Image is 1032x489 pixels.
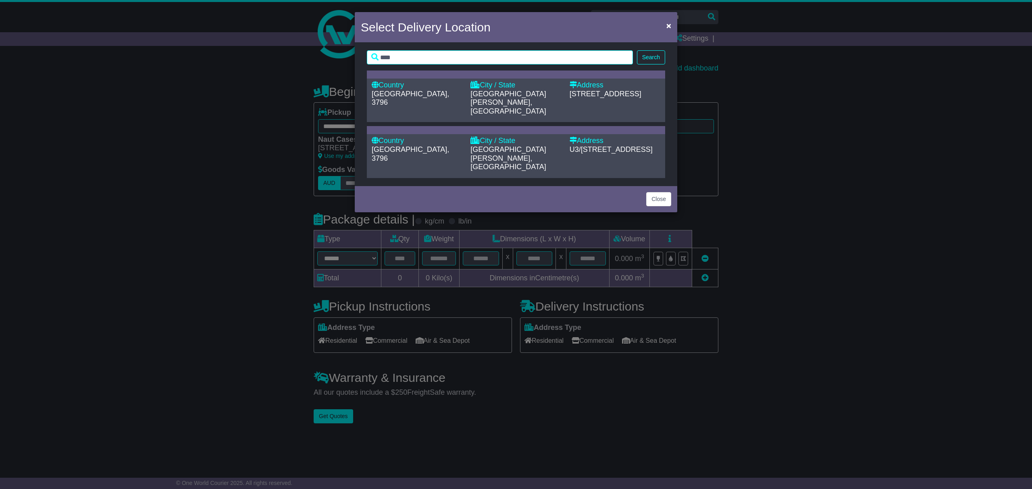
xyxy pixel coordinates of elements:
[372,81,462,90] div: Country
[372,137,462,145] div: Country
[637,50,665,64] button: Search
[570,90,641,98] span: [STREET_ADDRESS]
[570,81,660,90] div: Address
[646,192,671,206] button: Close
[570,137,660,145] div: Address
[361,18,491,36] h4: Select Delivery Location
[372,145,449,162] span: [GEOGRAPHIC_DATA], 3796
[470,137,561,145] div: City / State
[470,81,561,90] div: City / State
[666,21,671,30] span: ×
[570,145,653,153] span: U3/[STREET_ADDRESS]
[662,17,675,34] button: Close
[372,90,449,107] span: [GEOGRAPHIC_DATA], 3796
[470,145,546,171] span: [GEOGRAPHIC_DATA][PERSON_NAME], [GEOGRAPHIC_DATA]
[470,90,546,115] span: [GEOGRAPHIC_DATA][PERSON_NAME], [GEOGRAPHIC_DATA]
